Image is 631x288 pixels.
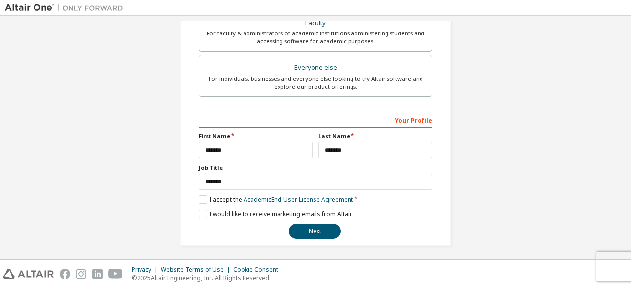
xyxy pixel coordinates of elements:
[199,132,313,140] label: First Name
[199,210,352,218] label: I would like to receive marketing emails from Altair
[108,269,123,279] img: youtube.svg
[199,195,353,204] label: I accept the
[92,269,103,279] img: linkedin.svg
[3,269,54,279] img: altair_logo.svg
[205,16,426,30] div: Faculty
[205,61,426,75] div: Everyone else
[132,266,161,274] div: Privacy
[233,266,284,274] div: Cookie Consent
[199,112,432,128] div: Your Profile
[205,75,426,91] div: For individuals, businesses and everyone else looking to try Altair software and explore our prod...
[60,269,70,279] img: facebook.svg
[76,269,86,279] img: instagram.svg
[199,164,432,172] label: Job Title
[132,274,284,282] p: © 2025 Altair Engineering, Inc. All Rights Reserved.
[5,3,128,13] img: Altair One
[205,30,426,45] div: For faculty & administrators of academic institutions administering students and accessing softwa...
[318,132,432,140] label: Last Name
[289,224,341,239] button: Next
[244,195,353,204] a: Academic End-User License Agreement
[161,266,233,274] div: Website Terms of Use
